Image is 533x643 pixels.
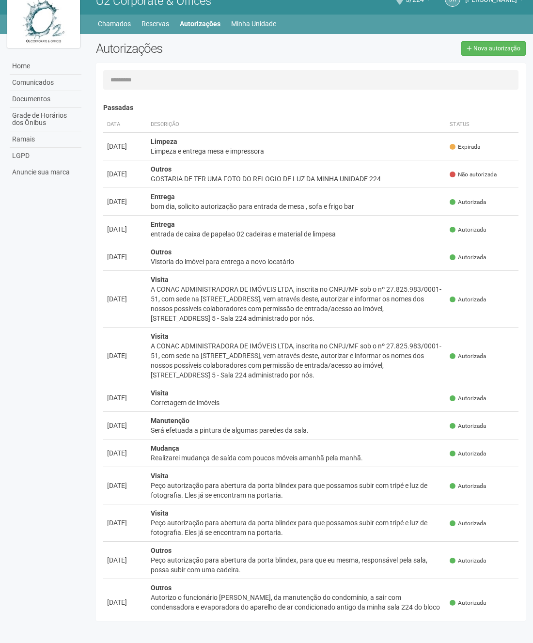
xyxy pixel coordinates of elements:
div: bom dia, solicito autorização para entrada de mesa , sofa e frigo bar [151,202,442,211]
strong: Outros [151,165,172,173]
a: Reservas [141,17,169,31]
a: Nova autorização [461,41,526,56]
div: [DATE] [107,481,143,490]
span: Autorizada [450,226,486,234]
strong: Limpeza [151,138,177,145]
a: Ramais [10,131,81,148]
div: Realizarei mudança de saída com poucos móveis amanhã pela manhã. [151,453,442,463]
strong: Visita [151,472,169,480]
div: Limpeza e entrega mesa e impressora [151,146,442,156]
strong: Outros [151,547,172,554]
span: Autorizada [450,557,486,565]
div: [DATE] [107,393,143,403]
strong: Visita [151,509,169,517]
h2: Autorizações [96,41,303,56]
div: Será efetuada a pintura de algumas paredes da sala. [151,425,442,435]
a: LGPD [10,148,81,164]
a: Minha Unidade [231,17,276,31]
span: Autorizada [450,599,486,607]
div: A CONAC ADMINISTRADORA DE IMÓVEIS LTDA, inscrita no CNPJ/MF sob o nº 27.825.983/0001-51, com sede... [151,284,442,323]
a: Chamados [98,17,131,31]
div: A CONAC ADMINISTRADORA DE IMÓVEIS LTDA, inscrita no CNPJ/MF sob o nº 27.825.983/0001-51, com sede... [151,341,442,380]
th: Status [446,117,518,133]
div: Peço autorização para abertura da porta blindex para que possamos subir com tripé e luz de fotogr... [151,518,442,537]
strong: Visita [151,276,169,283]
span: Autorizada [450,296,486,304]
span: Nova autorização [473,45,520,52]
div: [DATE] [107,294,143,304]
div: GOSTARIA DE TER UMA FOTO DO RELOGIO DE LUZ DA MINHA UNIDADE 224 [151,174,442,184]
span: Autorizada [450,519,486,528]
span: Expirada [450,143,480,151]
a: Home [10,58,81,75]
div: [DATE] [107,448,143,458]
a: Documentos [10,91,81,108]
span: Autorizada [450,482,486,490]
div: [DATE] [107,141,143,151]
div: [DATE] [107,252,143,262]
span: Autorizada [450,198,486,206]
div: Vistoria do imóvel para entrega a novo locatário [151,257,442,267]
div: [DATE] [107,197,143,206]
strong: Visita [151,389,169,397]
strong: Outros [151,584,172,592]
span: Autorizada [450,352,486,361]
span: Autorizada [450,422,486,430]
strong: Entrega [151,193,175,201]
strong: Manutenção [151,417,189,424]
strong: Entrega [151,220,175,228]
div: Corretagem de imóveis [151,398,442,408]
div: Autorizo o funcionário [PERSON_NAME], da manutenção do condomínio, a sair com condensadora e evap... [151,593,442,622]
span: Autorizada [450,253,486,262]
div: [DATE] [107,224,143,234]
a: Autorizações [180,17,220,31]
strong: Outros [151,248,172,256]
div: [DATE] [107,421,143,430]
div: [DATE] [107,555,143,565]
div: [DATE] [107,169,143,179]
div: [DATE] [107,518,143,528]
th: Data [103,117,147,133]
a: Grade de Horários dos Ônibus [10,108,81,131]
div: [DATE] [107,597,143,607]
h4: Passadas [103,104,518,111]
a: Anuncie sua marca [10,164,81,180]
div: [DATE] [107,351,143,361]
span: Não autorizada [450,171,497,179]
div: Peço autorização para abertura da porta blindex para que possamos subir com tripé e luz de fotogr... [151,481,442,500]
span: Autorizada [450,450,486,458]
strong: Visita [151,332,169,340]
div: entrada de caixa de papelao 02 cadeiras e material de limpesa [151,229,442,239]
a: Comunicados [10,75,81,91]
span: Autorizada [450,394,486,403]
div: Peço autorização para abertura da porta blindex, para que eu mesma, responsável pela sala, possa ... [151,555,442,575]
th: Descrição [147,117,446,133]
strong: Mudança [151,444,179,452]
